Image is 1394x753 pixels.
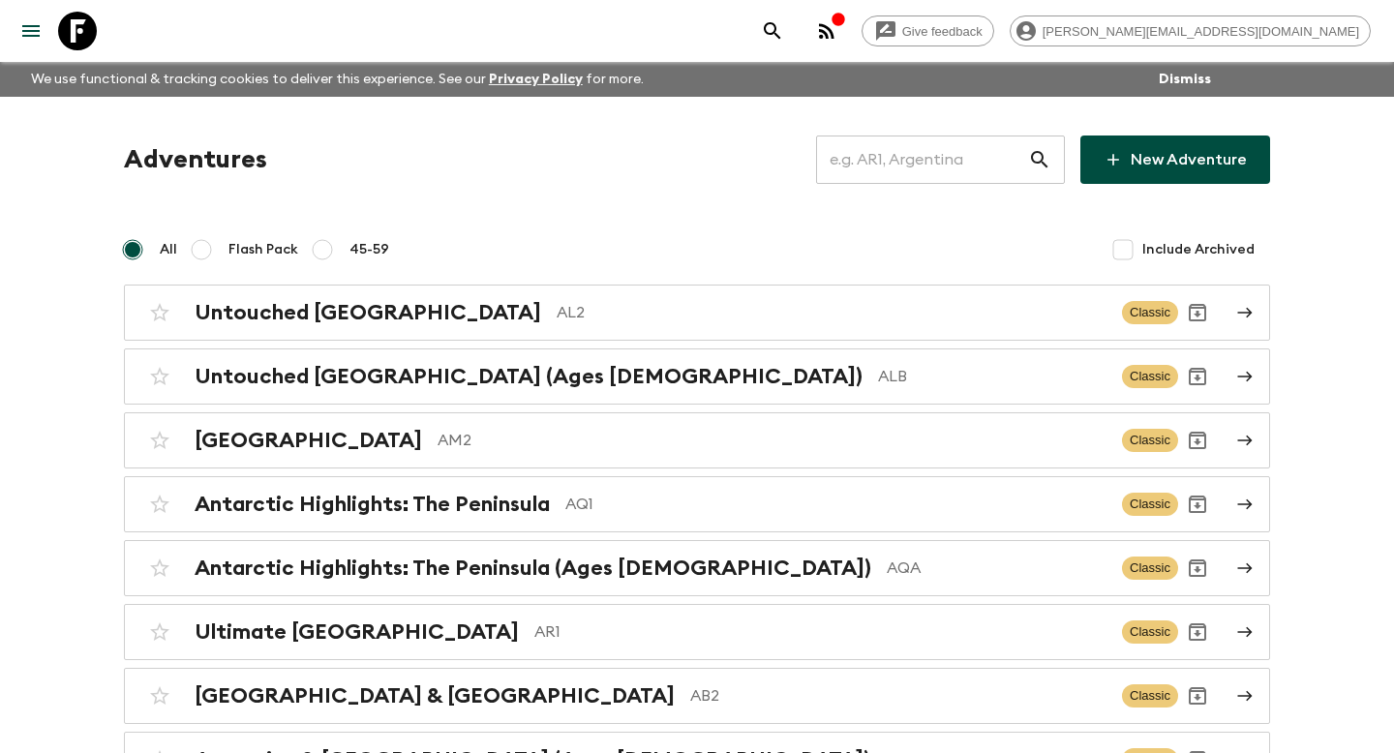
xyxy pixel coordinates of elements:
[1122,429,1178,452] span: Classic
[862,15,994,46] a: Give feedback
[195,300,541,325] h2: Untouched [GEOGRAPHIC_DATA]
[195,556,871,581] h2: Antarctic Highlights: The Peninsula (Ages [DEMOGRAPHIC_DATA])
[1178,549,1217,587] button: Archive
[1178,421,1217,460] button: Archive
[1178,293,1217,332] button: Archive
[1122,620,1178,644] span: Classic
[887,557,1106,580] p: AQA
[160,240,177,259] span: All
[124,348,1270,405] a: Untouched [GEOGRAPHIC_DATA] (Ages [DEMOGRAPHIC_DATA])ALBClassicArchive
[124,476,1270,532] a: Antarctic Highlights: The PeninsulaAQ1ClassicArchive
[195,492,550,517] h2: Antarctic Highlights: The Peninsula
[534,620,1106,644] p: AR1
[1122,493,1178,516] span: Classic
[1178,485,1217,524] button: Archive
[195,364,863,389] h2: Untouched [GEOGRAPHIC_DATA] (Ages [DEMOGRAPHIC_DATA])
[195,428,422,453] h2: [GEOGRAPHIC_DATA]
[489,73,583,86] a: Privacy Policy
[753,12,792,50] button: search adventures
[124,540,1270,596] a: Antarctic Highlights: The Peninsula (Ages [DEMOGRAPHIC_DATA])AQAClassicArchive
[438,429,1106,452] p: AM2
[878,365,1106,388] p: ALB
[124,140,267,179] h1: Adventures
[1032,24,1370,39] span: [PERSON_NAME][EMAIL_ADDRESS][DOMAIN_NAME]
[349,240,389,259] span: 45-59
[195,619,519,645] h2: Ultimate [GEOGRAPHIC_DATA]
[816,133,1028,187] input: e.g. AR1, Argentina
[195,683,675,708] h2: [GEOGRAPHIC_DATA] & [GEOGRAPHIC_DATA]
[124,604,1270,660] a: Ultimate [GEOGRAPHIC_DATA]AR1ClassicArchive
[1010,15,1371,46] div: [PERSON_NAME][EMAIL_ADDRESS][DOMAIN_NAME]
[557,301,1106,324] p: AL2
[23,62,652,97] p: We use functional & tracking cookies to deliver this experience. See our for more.
[228,240,298,259] span: Flash Pack
[1122,365,1178,388] span: Classic
[1122,684,1178,708] span: Classic
[1178,357,1217,396] button: Archive
[1080,136,1270,184] a: New Adventure
[124,668,1270,724] a: [GEOGRAPHIC_DATA] & [GEOGRAPHIC_DATA]AB2ClassicArchive
[690,684,1106,708] p: AB2
[1142,240,1255,259] span: Include Archived
[1122,557,1178,580] span: Classic
[1178,613,1217,651] button: Archive
[1122,301,1178,324] span: Classic
[1178,677,1217,715] button: Archive
[1154,66,1216,93] button: Dismiss
[124,285,1270,341] a: Untouched [GEOGRAPHIC_DATA]AL2ClassicArchive
[124,412,1270,468] a: [GEOGRAPHIC_DATA]AM2ClassicArchive
[565,493,1106,516] p: AQ1
[12,12,50,50] button: menu
[892,24,993,39] span: Give feedback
